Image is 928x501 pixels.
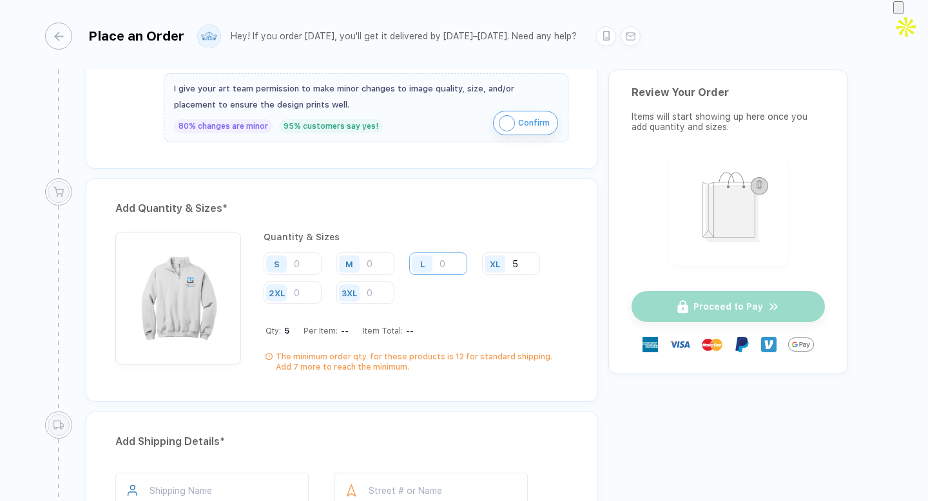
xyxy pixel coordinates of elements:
[632,111,825,132] div: Items will start showing up here once you add quantity and sizes.
[266,326,289,336] div: Qty:
[342,288,357,298] div: 3XL
[702,334,722,355] img: master-card
[122,238,235,351] img: 43ee7be2-27a3-4368-83a6-77c6f16a41e9_nt_front_1758551583508.jpg
[363,326,414,336] div: Item Total:
[734,337,749,352] img: Paypal
[518,113,550,133] span: Confirm
[276,352,568,372] div: The minimum order qty. for these products is 12 for standard shipping. Add 7 more to reach the mi...
[264,232,568,242] div: Quantity & Sizes
[198,25,220,48] img: user profile
[788,332,814,357] img: GPay
[304,326,349,336] div: Per Item:
[643,337,658,352] img: express
[499,115,515,131] img: icon
[490,259,500,269] div: XL
[675,164,782,257] img: shopping_bag.png
[174,80,558,113] div: I give your art team permission to make minor changes to image quality, size, and/or placement to...
[338,326,349,336] div: --
[281,326,289,336] span: 5
[893,14,919,40] img: Apollo
[493,111,558,135] button: iconConfirm
[269,288,285,298] div: 2XL
[670,334,690,355] img: visa
[115,198,568,219] div: Add Quantity & Sizes
[115,431,568,452] div: Add Shipping Details
[345,259,353,269] div: M
[403,326,414,336] div: --
[174,119,273,133] div: 80% changes are minor
[274,259,280,269] div: S
[231,31,577,42] div: Hey! If you order [DATE], you'll get it delivered by [DATE]–[DATE]. Need any help?
[88,28,184,44] div: Place an Order
[761,337,777,352] img: Venmo
[632,86,825,99] div: Review Your Order
[420,259,425,269] div: L
[279,119,383,133] div: 95% customers say yes!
